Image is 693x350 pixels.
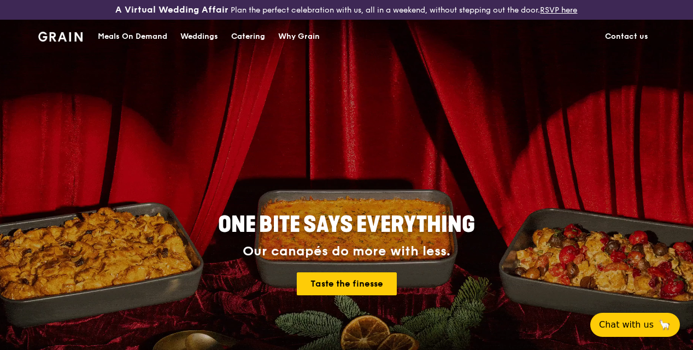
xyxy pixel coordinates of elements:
[231,20,265,53] div: Catering
[174,20,225,53] a: Weddings
[38,19,83,52] a: GrainGrain
[297,272,397,295] a: Taste the finesse
[225,20,272,53] a: Catering
[598,20,655,53] a: Contact us
[180,20,218,53] div: Weddings
[278,20,320,53] div: Why Grain
[599,318,654,331] span: Chat with us
[98,20,167,53] div: Meals On Demand
[658,318,671,331] span: 🦙
[540,5,577,15] a: RSVP here
[218,212,475,238] span: ONE BITE SAYS EVERYTHING
[115,4,228,15] h3: A Virtual Wedding Affair
[590,313,680,337] button: Chat with us🦙
[115,4,577,15] div: Plan the perfect celebration with us, all in a weekend, without stepping out the door.
[38,32,83,42] img: Grain
[272,20,326,53] a: Why Grain
[150,244,543,259] div: Our canapés do more with less.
